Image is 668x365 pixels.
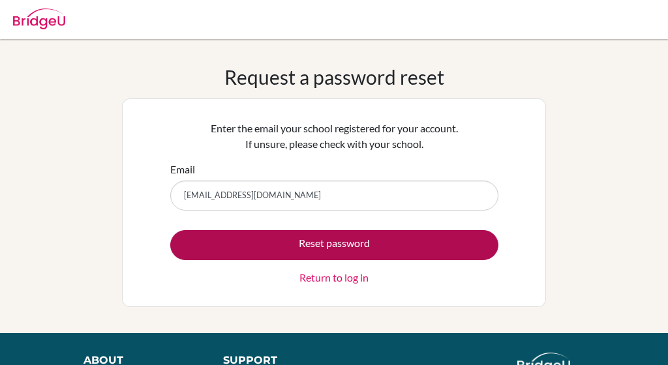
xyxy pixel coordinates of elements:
button: Reset password [170,230,498,260]
img: Bridge-U [13,8,65,29]
p: Enter the email your school registered for your account. If unsure, please check with your school. [170,121,498,152]
label: Email [170,162,195,177]
a: Return to log in [299,270,369,285]
h1: Request a password reset [224,65,444,89]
